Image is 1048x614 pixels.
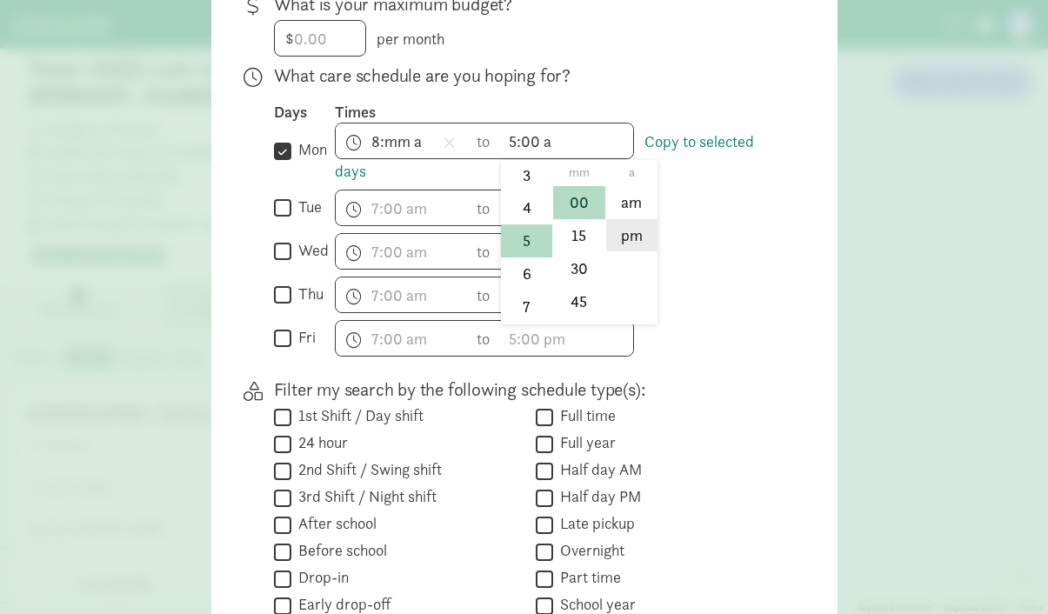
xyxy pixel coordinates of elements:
[553,513,635,534] label: Late pickup
[336,190,468,225] input: 7:00 am
[553,405,616,426] label: Full time
[291,405,424,426] label: 1st Shift / Day shift
[501,224,552,257] li: 5
[553,219,604,252] li: 15
[553,486,641,507] label: Half day PM
[553,540,624,561] label: Overnight
[501,321,633,356] input: 5:00 pm
[553,567,621,588] label: Part time
[291,327,316,348] label: fri
[291,513,377,534] label: After school
[553,251,604,284] li: 30
[553,284,604,317] li: 45
[336,277,468,312] input: 7:00 am
[477,327,492,350] span: to
[336,321,468,356] input: 7:00 am
[501,191,552,224] li: 4
[553,432,616,453] label: Full year
[477,284,492,307] span: to
[606,219,658,252] li: pm
[606,160,658,186] li: a
[291,432,348,453] label: 24 hour
[274,377,782,402] p: Filter my search by the following schedule type(s):
[291,459,442,480] label: 2nd Shift / Swing shift
[501,158,552,191] li: 3
[477,240,492,264] span: to
[291,486,437,507] label: 3rd Shift / Night shift
[291,567,349,588] label: Drop-in
[291,540,387,561] label: Before school
[336,234,468,269] input: 7:00 am
[501,290,552,323] li: 7
[553,186,604,219] li: 00
[553,459,642,480] label: Half day AM
[606,186,658,219] li: am
[291,284,324,304] label: thu
[553,160,604,186] li: mm
[291,197,322,217] label: tue
[477,197,492,220] span: to
[501,323,552,356] li: 8
[291,240,329,261] label: wed
[501,257,552,290] li: 6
